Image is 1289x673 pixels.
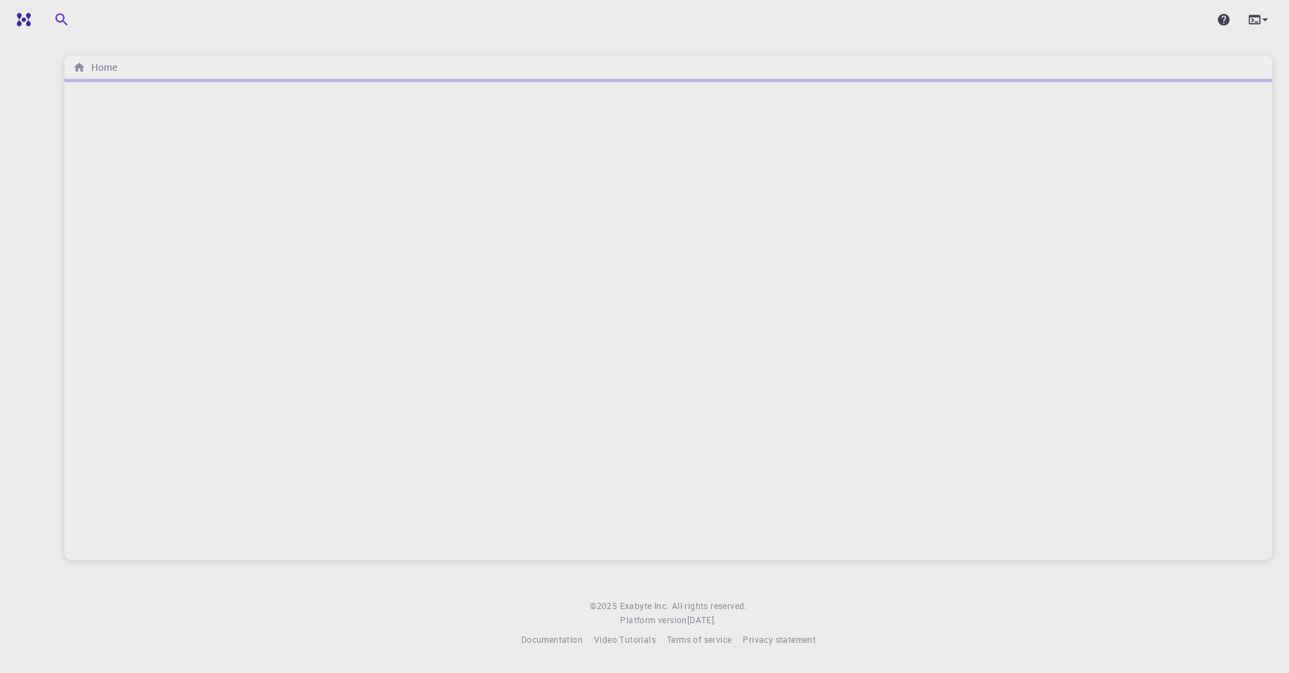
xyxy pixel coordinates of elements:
a: Video Tutorials [594,633,656,647]
img: logo [11,13,31,27]
span: Platform version [620,613,687,627]
span: © 2025 [590,599,619,613]
span: [DATE] . [687,614,717,625]
a: Documentation [521,633,583,647]
a: Privacy statement [743,633,816,647]
span: Video Tutorials [594,634,656,645]
a: Exabyte Inc. [620,599,669,613]
a: [DATE]. [687,613,717,627]
a: Terms of service [667,633,731,647]
nav: breadcrumb [70,60,120,75]
span: Terms of service [667,634,731,645]
span: All rights reserved. [672,599,747,613]
span: Privacy statement [743,634,816,645]
h6: Home [86,60,117,75]
span: Exabyte Inc. [620,600,669,611]
span: Documentation [521,634,583,645]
